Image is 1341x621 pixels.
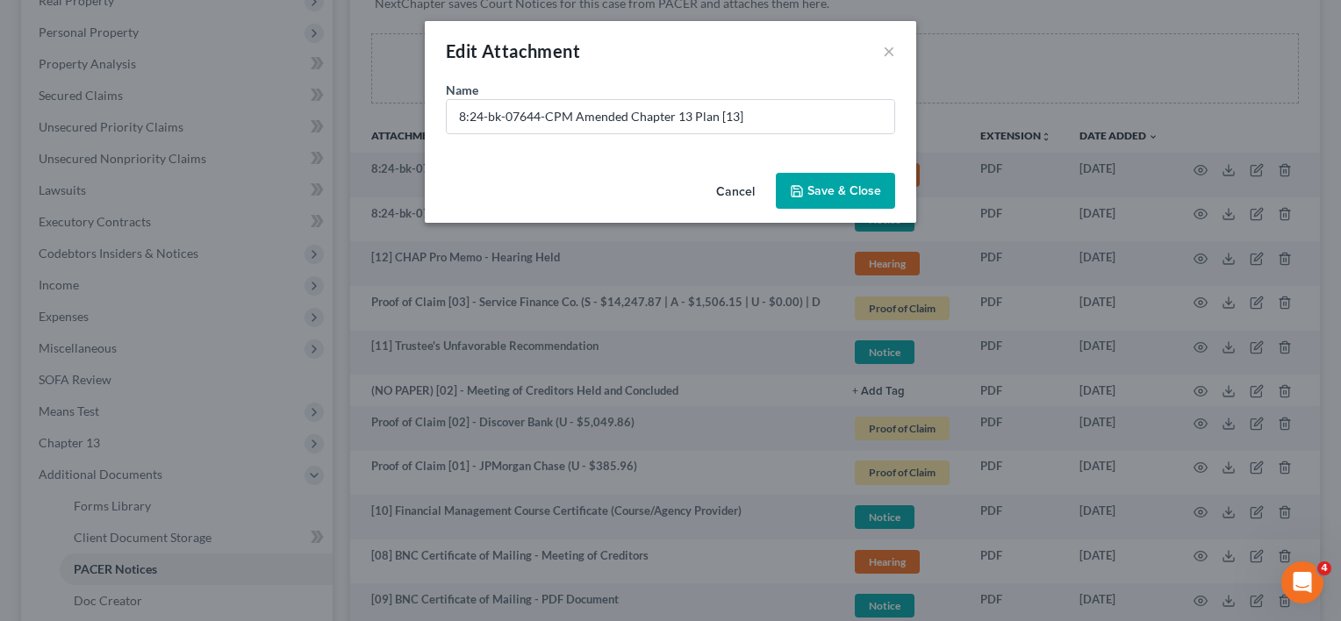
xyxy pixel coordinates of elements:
[446,82,478,97] span: Name
[482,40,580,61] span: Attachment
[1281,561,1323,603] iframe: Intercom live chat
[776,173,895,210] button: Save & Close
[702,175,769,210] button: Cancel
[1317,561,1331,575] span: 4
[883,40,895,61] button: ×
[447,100,894,133] input: Enter name...
[446,40,478,61] span: Edit
[807,183,881,198] span: Save & Close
